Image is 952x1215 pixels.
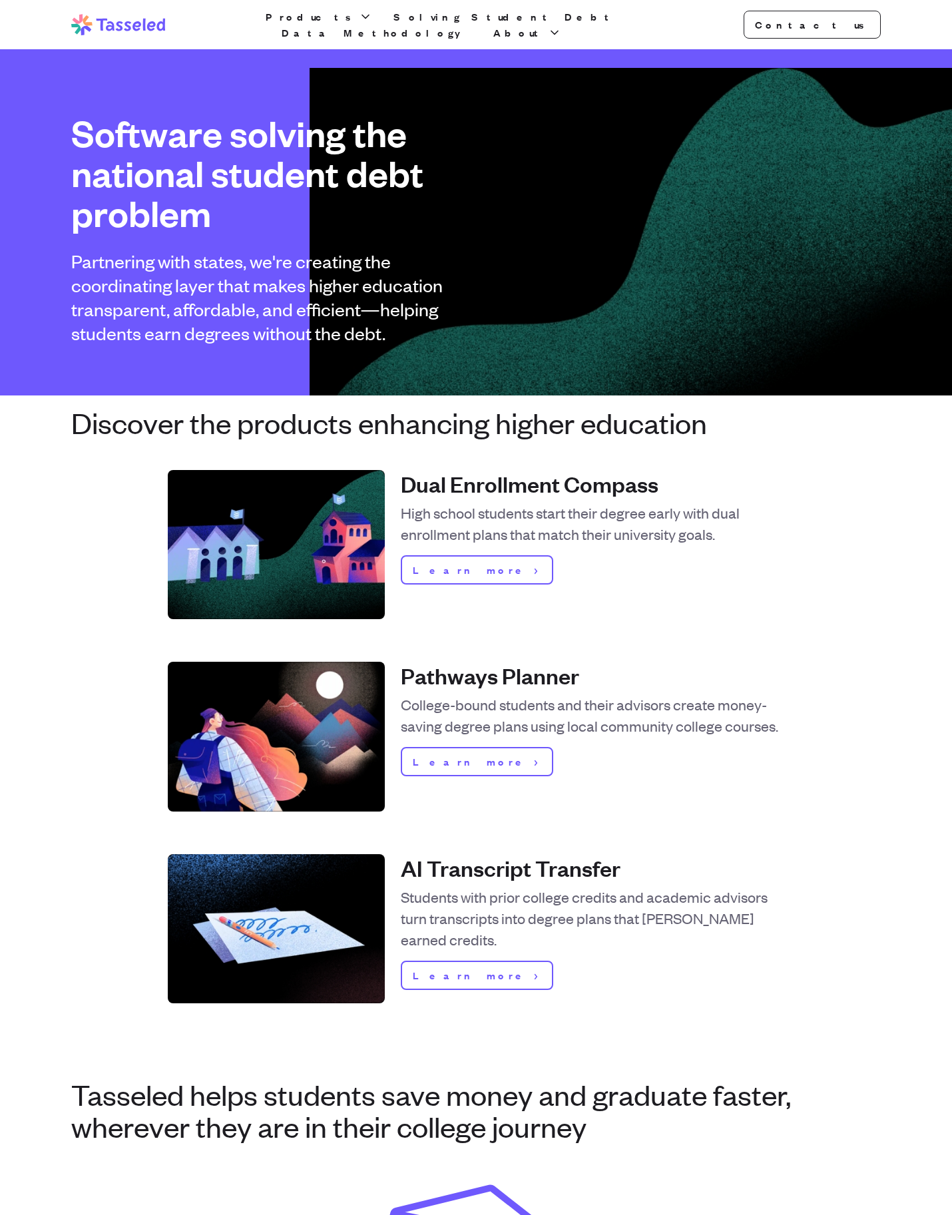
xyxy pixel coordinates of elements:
[401,961,553,990] a: Learn more
[401,747,553,776] a: Learn more
[413,754,529,770] span: Learn more
[279,25,475,41] a: Data Methodology
[413,562,529,578] span: Learn more
[71,1078,881,1142] h3: Tasseled helps students save money and graduate faster, wherever they are in their college journey
[263,9,375,25] button: Products
[401,502,784,545] p: High school students start their degree early with dual enrollment plans that match their univers...
[491,25,564,41] button: About
[168,854,385,1003] img: AI Transcript Transfer
[71,249,455,345] h2: Partnering with states, we're creating the coordinating layer that makes higher education transpa...
[401,886,784,950] p: Students with prior college credits and academic advisors turn transcripts into degree plans that...
[71,406,881,438] h3: Discover the products enhancing higher education
[168,662,385,812] img: Pathways Planner
[401,555,553,585] a: Learn more
[401,662,784,688] h4: Pathways Planner
[413,967,529,983] span: Learn more
[493,25,545,41] span: About
[71,113,455,233] h1: Software solving the national student debt problem
[168,470,385,619] img: Dual Enrollment Compass
[744,11,881,39] a: Contact us
[401,470,784,497] h4: Dual Enrollment Compass
[401,854,784,881] h4: AI Transcript Transfer
[266,9,356,25] span: Products
[391,9,618,25] a: Solving Student Debt
[401,694,784,736] p: College-bound students and their advisors create money-saving degree plans using local community ...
